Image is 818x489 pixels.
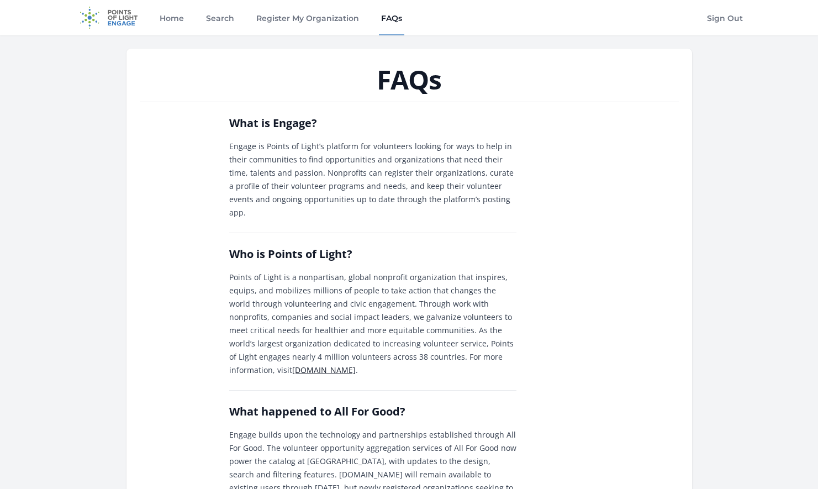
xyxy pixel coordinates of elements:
[229,115,516,131] h2: What is Engage?
[229,404,516,419] h2: What happened to All For Good?
[292,365,356,375] a: [DOMAIN_NAME]
[229,246,516,262] h2: Who is Points of Light?
[229,140,516,219] p: Engage is Points of Light’s platform for volunteers looking for ways to help in their communities...
[140,66,679,93] h1: FAQs
[229,271,516,377] p: Points of Light is a nonpartisan, global nonprofit organization that inspires, equips, and mobili...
